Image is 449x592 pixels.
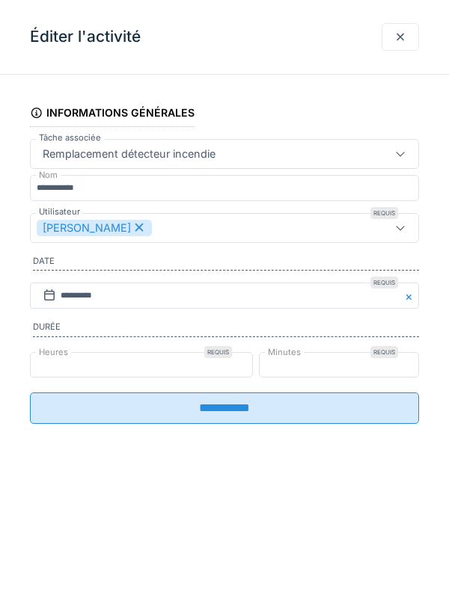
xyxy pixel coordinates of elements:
label: Date [33,255,419,271]
div: Requis [370,207,398,219]
h3: Éditer l'activité [30,28,141,46]
label: Durée [33,321,419,337]
div: Requis [204,346,232,358]
button: Close [403,283,419,309]
label: Utilisateur [36,206,83,218]
div: [PERSON_NAME] [37,220,152,236]
label: Nom [36,169,61,182]
label: Heures [36,346,71,359]
label: Tâche associée [36,132,104,144]
div: Requis [370,277,398,289]
div: Informations générales [30,102,195,127]
div: Requis [370,346,398,358]
label: Minutes [265,346,304,359]
div: Remplacement détecteur incendie [37,146,222,162]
